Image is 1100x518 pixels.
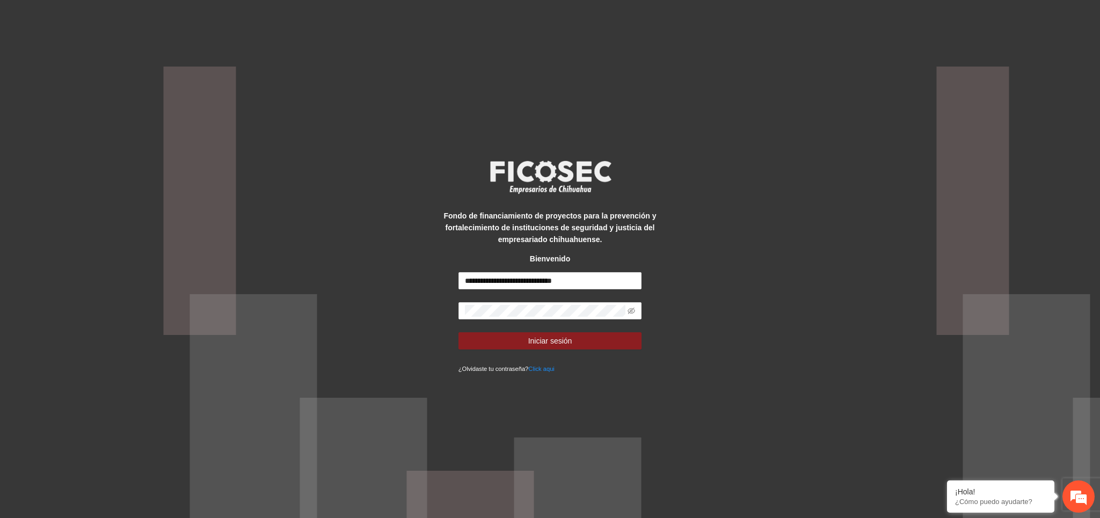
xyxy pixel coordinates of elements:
strong: Bienvenido [530,254,570,263]
small: ¿Olvidaste tu contraseña? [458,366,555,372]
span: eye-invisible [628,307,635,315]
div: ¡Hola! [955,487,1046,496]
strong: Fondo de financiamiento de proyectos para la prevención y fortalecimiento de instituciones de seg... [444,211,657,244]
button: Iniciar sesión [458,332,642,349]
span: Iniciar sesión [528,335,572,347]
img: logo [483,157,617,197]
p: ¿Cómo puedo ayudarte? [955,498,1046,506]
a: Click aqui [528,366,555,372]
